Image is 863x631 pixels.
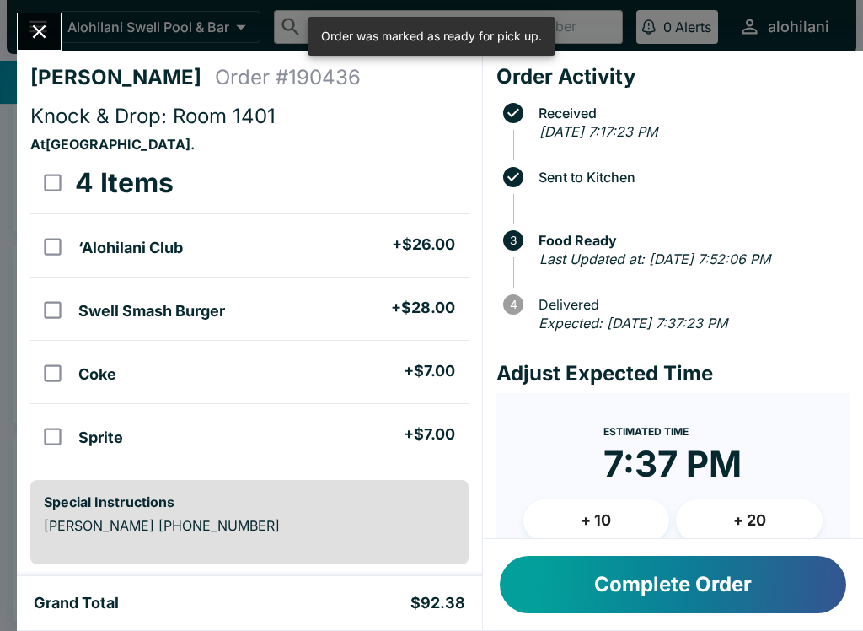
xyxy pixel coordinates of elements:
[30,136,195,153] strong: At [GEOGRAPHIC_DATA] .
[410,593,465,613] h5: $92.38
[539,251,770,267] em: Last Updated at: [DATE] 7:52:06 PM
[509,298,517,311] text: 4
[603,425,689,438] span: Estimated Time
[78,301,225,321] h5: Swell Smash Burger
[321,22,542,51] div: Order was marked as ready for pick up.
[404,424,455,445] h5: + $7.00
[30,65,215,90] h4: [PERSON_NAME]
[676,499,823,542] button: + 20
[539,123,657,140] em: [DATE] 7:17:23 PM
[78,364,116,385] h5: Coke
[215,65,361,90] h4: Order # 190436
[392,235,455,255] h5: + $26.00
[539,315,727,332] em: Expected: [DATE] 7:37:23 PM
[510,234,517,247] text: 3
[44,493,455,510] h6: Special Instructions
[34,593,119,613] h5: Grand Total
[30,104,276,128] span: Knock & Drop: Room 1401
[500,556,846,613] button: Complete Order
[30,153,469,467] table: orders table
[404,361,455,381] h5: + $7.00
[496,361,850,386] h4: Adjust Expected Time
[530,105,850,121] span: Received
[530,233,850,248] span: Food Ready
[75,166,174,200] h3: 4 Items
[496,64,850,89] h4: Order Activity
[44,517,455,534] p: [PERSON_NAME] [PHONE_NUMBER]
[78,428,123,448] h5: Sprite
[391,298,455,318] h5: + $28.00
[18,13,61,50] button: Close
[530,170,850,185] span: Sent to Kitchen
[603,442,742,486] time: 7:37 PM
[523,499,670,542] button: + 10
[530,297,850,312] span: Delivered
[78,238,183,258] h5: ‘Alohilani Club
